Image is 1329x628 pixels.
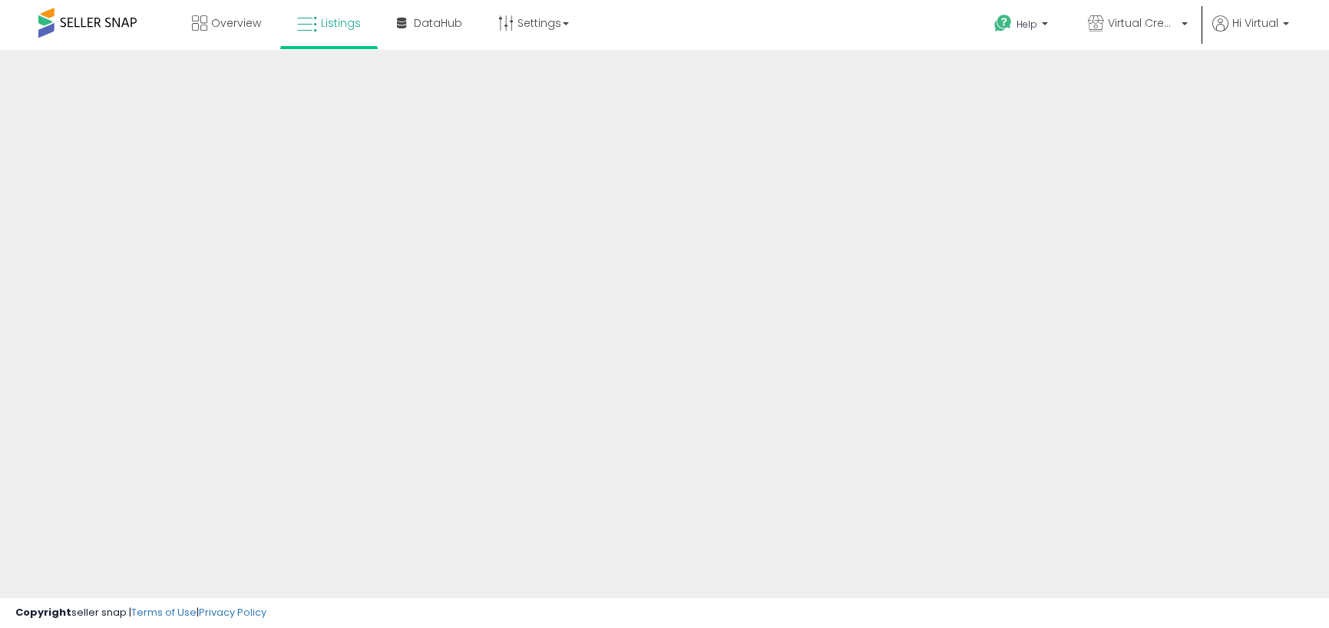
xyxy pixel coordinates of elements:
[199,605,266,620] a: Privacy Policy
[1108,15,1177,31] span: Virtual Creative USA
[321,15,361,31] span: Listings
[1017,18,1037,31] span: Help
[1232,15,1278,31] span: Hi Virtual
[131,605,197,620] a: Terms of Use
[15,606,266,620] div: seller snap | |
[993,14,1013,33] i: Get Help
[15,605,71,620] strong: Copyright
[414,15,462,31] span: DataHub
[211,15,261,31] span: Overview
[982,2,1063,50] a: Help
[1212,15,1289,50] a: Hi Virtual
